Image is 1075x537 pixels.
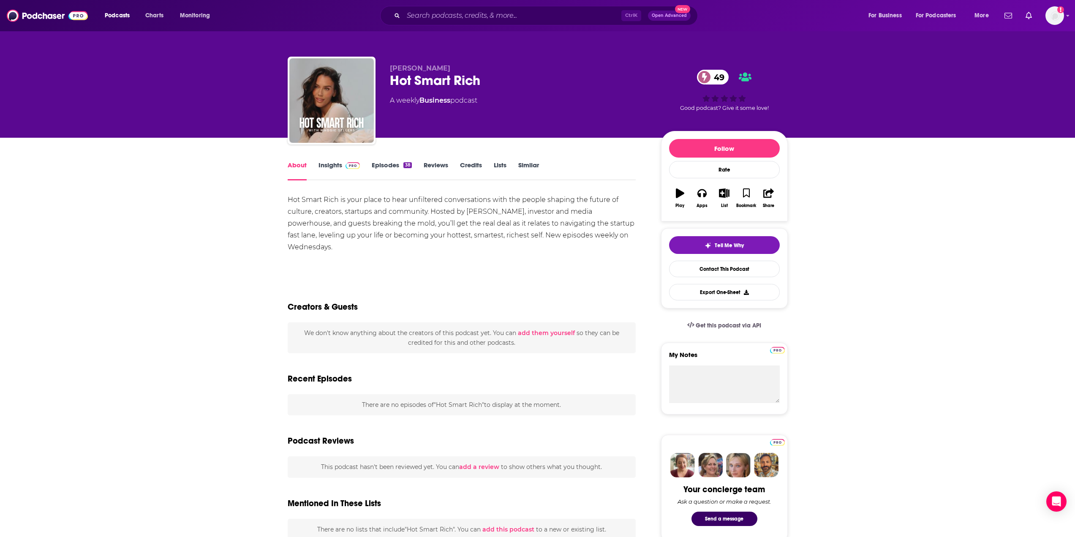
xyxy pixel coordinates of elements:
[697,203,708,208] div: Apps
[304,329,619,346] span: We don't know anything about the creators of this podcast yet . You can so they can be credited f...
[916,10,956,22] span: For Podcasters
[669,261,780,277] a: Contact This Podcast
[390,64,450,72] span: [PERSON_NAME]
[317,526,606,533] span: There are no lists that include "Hot Smart Rich" . You can to a new or existing list.
[969,9,999,22] button: open menu
[868,10,902,22] span: For Business
[691,183,713,213] button: Apps
[288,436,354,446] h3: Podcast Reviews
[145,10,163,22] span: Charts
[7,8,88,24] img: Podchaser - Follow, Share and Rate Podcasts
[390,95,477,106] div: A weekly podcast
[669,236,780,254] button: tell me why sparkleTell Me Why
[691,512,757,526] button: Send a message
[713,183,735,213] button: List
[482,526,534,533] span: add this podcast
[288,161,307,180] a: About
[652,14,687,18] span: Open Advanced
[419,96,450,104] a: Business
[1001,8,1015,23] a: Show notifications dropdown
[288,194,636,253] div: Hot Smart Rich is your place to hear unfiltered conversations with the people shaping the future ...
[735,183,757,213] button: Bookmark
[289,58,374,143] img: Hot Smart Rich
[1045,6,1064,25] button: Show profile menu
[680,105,769,111] span: Good podcast? Give it some love!
[1045,6,1064,25] img: User Profile
[669,183,691,213] button: Play
[678,498,771,505] div: Ask a question or make a request.
[910,9,969,22] button: open menu
[318,161,360,180] a: InsightsPodchaser Pro
[403,9,621,22] input: Search podcasts, credits, & more...
[757,183,779,213] button: Share
[715,242,744,249] span: Tell Me Why
[180,10,210,22] span: Monitoring
[669,351,780,365] label: My Notes
[99,9,141,22] button: open menu
[675,5,690,13] span: New
[621,10,641,21] span: Ctrl K
[705,70,729,85] span: 49
[721,203,728,208] div: List
[105,10,130,22] span: Podcasts
[670,453,695,477] img: Sydney Profile
[388,6,706,25] div: Search podcasts, credits, & more...
[675,203,684,208] div: Play
[518,161,539,180] a: Similar
[288,373,352,384] h2: Recent Episodes
[424,161,448,180] a: Reviews
[697,70,729,85] a: 49
[460,161,482,180] a: Credits
[140,9,169,22] a: Charts
[754,453,778,477] img: Jon Profile
[1046,491,1067,512] div: Open Intercom Messenger
[770,439,785,446] img: Podchaser Pro
[459,462,499,472] button: add a review
[648,11,691,21] button: Open AdvancedNew
[372,161,411,180] a: Episodes38
[288,302,358,312] h2: Creators & Guests
[726,453,751,477] img: Jules Profile
[174,9,221,22] button: open menu
[1057,6,1064,13] svg: Add a profile image
[770,346,785,354] a: Pro website
[669,139,780,158] button: Follow
[770,438,785,446] a: Pro website
[770,347,785,354] img: Podchaser Pro
[1022,8,1035,23] a: Show notifications dropdown
[863,9,912,22] button: open menu
[1045,6,1064,25] span: Logged in as mcastricone
[763,203,774,208] div: Share
[680,315,768,336] a: Get this podcast via API
[698,453,723,477] img: Barbara Profile
[736,203,756,208] div: Bookmark
[403,162,411,168] div: 38
[362,401,561,409] span: There are no episodes of "Hot Smart Rich" to display at the moment.
[696,322,761,329] span: Get this podcast via API
[288,498,381,509] h2: Mentioned In These Lists
[705,242,711,249] img: tell me why sparkle
[518,330,575,336] button: add them yourself
[974,10,989,22] span: More
[661,64,788,117] div: 49Good podcast? Give it some love!
[683,484,765,495] div: Your concierge team
[321,463,602,471] span: This podcast hasn't been reviewed yet. You can to show others what you thought.
[669,161,780,178] div: Rate
[669,284,780,300] button: Export One-Sheet
[346,162,360,169] img: Podchaser Pro
[494,161,506,180] a: Lists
